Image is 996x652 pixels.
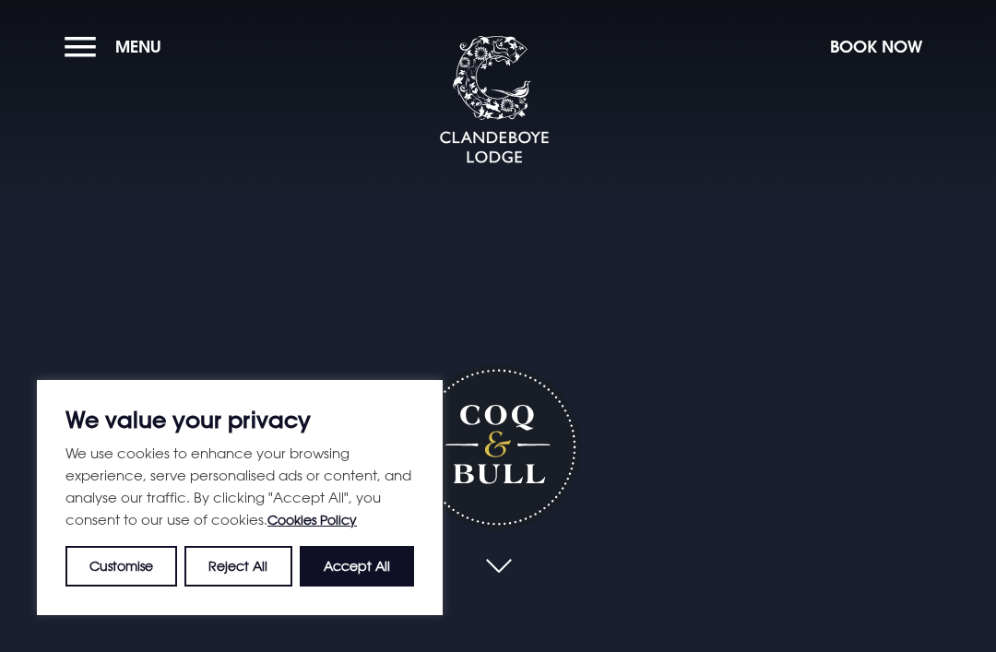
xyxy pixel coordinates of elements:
a: Cookies Policy [267,512,357,528]
button: Accept All [300,546,414,587]
button: Menu [65,27,171,66]
p: We use cookies to enhance your browsing experience, serve personalised ads or content, and analys... [65,442,414,531]
div: We value your privacy [37,380,443,615]
h1: Coq & Bull [415,364,580,529]
button: Reject All [184,546,291,587]
span: Menu [115,36,161,57]
p: We value your privacy [65,409,414,431]
button: Customise [65,546,177,587]
img: Clandeboye Lodge [439,36,550,165]
button: Book Now [821,27,931,66]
